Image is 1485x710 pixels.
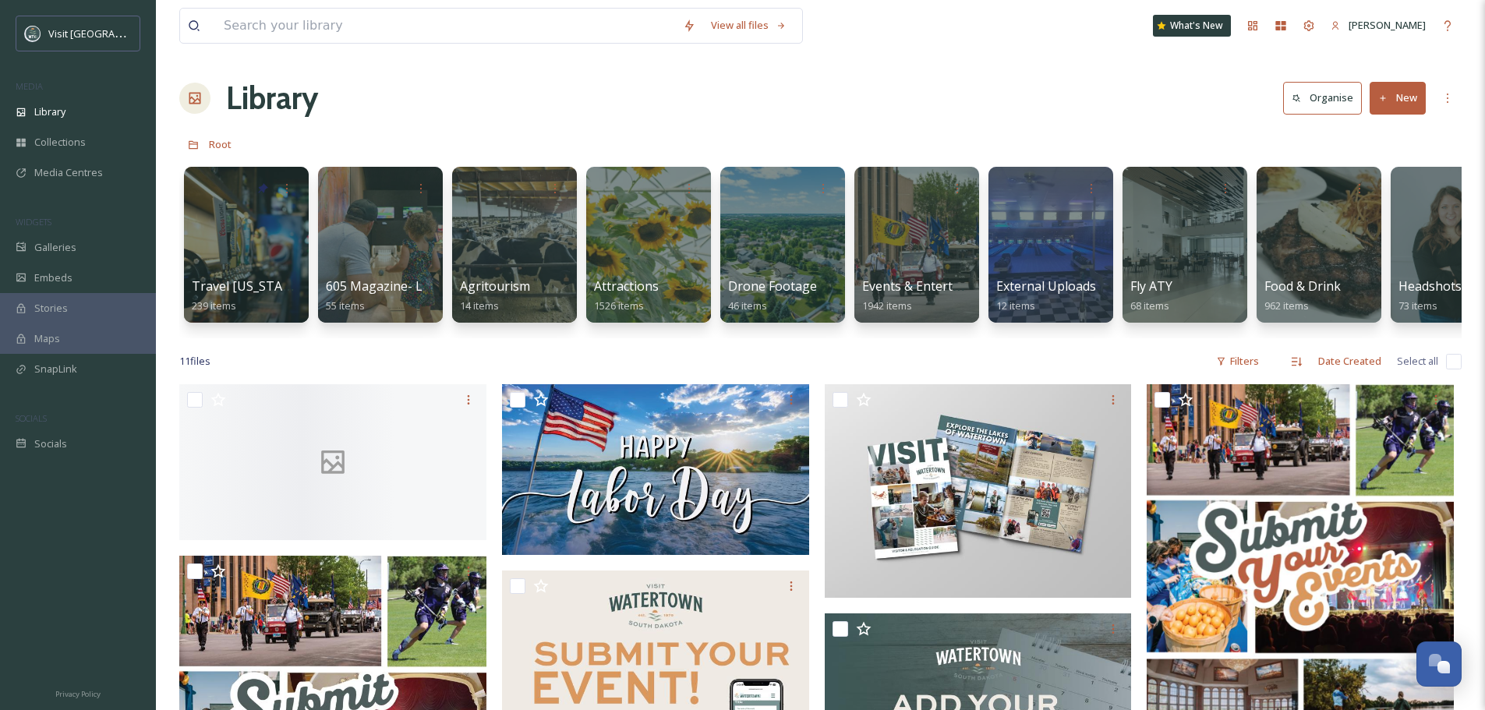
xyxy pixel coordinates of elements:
img: Visitor Guide for facebook.jpg [825,384,1132,598]
span: 962 items [1264,298,1309,313]
span: Attractions [594,277,659,295]
span: Agritourism [460,277,530,295]
span: 1942 items [862,298,912,313]
div: Filters [1208,346,1267,376]
span: MEDIA [16,80,43,92]
div: Date Created [1310,346,1389,376]
span: 55 items [326,298,365,313]
button: Open Chat [1416,641,1462,687]
a: External Uploads12 items [996,279,1096,313]
a: 605 Magazine- Legends55 items [326,279,465,313]
span: 46 items [728,298,767,313]
span: 14 items [460,298,499,313]
img: 495226322_1272228321579332_3330767948252490760_n.jpg [502,384,809,555]
span: Library [34,104,65,119]
a: Library [226,75,318,122]
span: Food & Drink [1264,277,1341,295]
span: Events & Entertainment [862,277,1001,295]
span: 605 Magazine- Legends [326,277,465,295]
span: Stories [34,301,68,316]
button: New [1370,82,1426,114]
span: Visit [GEOGRAPHIC_DATA] [48,26,169,41]
a: Agritourism14 items [460,279,530,313]
span: 11 file s [179,354,210,369]
span: SnapLink [34,362,77,376]
span: 1526 items [594,298,644,313]
a: Root [209,135,232,154]
a: What's New [1153,15,1231,37]
span: Galleries [34,240,76,255]
img: watertown-convention-and-visitors-bureau.jpg [25,26,41,41]
span: SOCIALS [16,412,47,424]
span: Collections [34,135,86,150]
span: Drone Footage [728,277,817,295]
input: Search your library [216,9,675,43]
span: Media Centres [34,165,103,180]
a: View all files [703,10,794,41]
span: Select all [1397,354,1438,369]
span: 73 items [1398,298,1437,313]
span: 12 items [996,298,1035,313]
a: Events & Entertainment1942 items [862,279,1001,313]
a: Travel [US_STATE] [DATE]239 items [192,279,346,313]
span: 239 items [192,298,236,313]
span: Travel [US_STATE] [DATE] [192,277,346,295]
span: Root [209,137,232,151]
span: Socials [34,436,67,451]
a: Drone Footage46 items [728,279,817,313]
a: Food & Drink962 items [1264,279,1341,313]
a: [PERSON_NAME] [1323,10,1434,41]
span: Fly ATY [1130,277,1172,295]
a: Privacy Policy [55,684,101,702]
span: 68 items [1130,298,1169,313]
span: External Uploads [996,277,1096,295]
a: Attractions1526 items [594,279,659,313]
a: Organise [1283,82,1370,114]
span: Maps [34,331,60,346]
span: Privacy Policy [55,689,101,699]
span: Embeds [34,270,72,285]
span: [PERSON_NAME] [1349,18,1426,32]
a: Fly ATY68 items [1130,279,1172,313]
button: Organise [1283,82,1362,114]
span: WIDGETS [16,216,51,228]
